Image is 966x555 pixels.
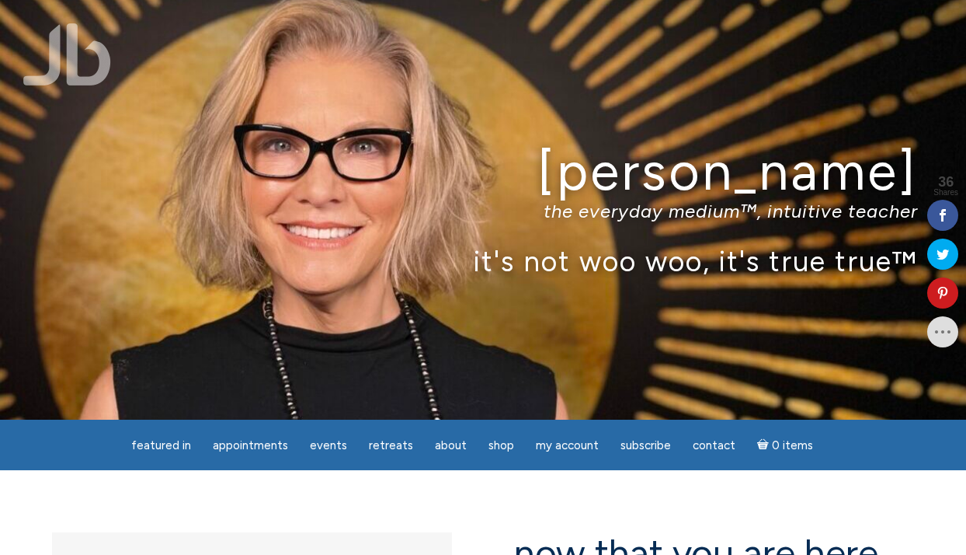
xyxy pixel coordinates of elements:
img: Jamie Butler. The Everyday Medium [23,23,111,86]
span: featured in [131,438,191,452]
span: About [435,438,467,452]
a: My Account [526,431,608,461]
i: Cart [757,438,772,452]
span: Events [310,438,347,452]
a: Appointments [203,431,297,461]
a: Shop [479,431,523,461]
a: Events [301,431,356,461]
p: it's not woo woo, it's true true™ [48,244,918,277]
a: Retreats [360,431,422,461]
a: Contact [683,431,745,461]
a: About [426,431,476,461]
a: featured in [122,431,200,461]
h1: [PERSON_NAME] [48,142,918,201]
span: Appointments [213,438,288,452]
span: Shares [933,189,958,197]
span: My Account [536,438,599,452]
span: Contact [693,438,735,452]
a: Cart0 items [748,429,822,461]
span: Retreats [369,438,413,452]
p: the everyday medium™, intuitive teacher [48,200,918,222]
a: Subscribe [611,431,680,461]
span: Subscribe [620,438,671,452]
span: 36 [933,175,958,189]
span: Shop [488,438,514,452]
span: 0 items [772,440,813,452]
